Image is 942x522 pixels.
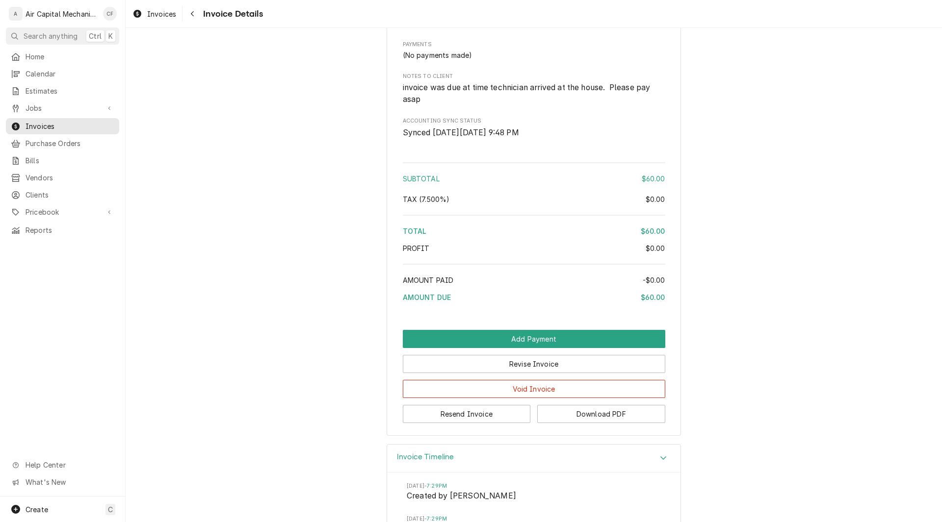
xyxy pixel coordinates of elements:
h3: Invoice Timeline [397,452,454,462]
button: Void Invoice [403,380,665,398]
span: Reports [26,225,114,235]
div: Air Capital Mechanical [26,9,98,19]
button: Add Payment [403,330,665,348]
div: Button Group Row [403,398,665,423]
span: Invoice Details [200,7,262,21]
div: -$0.00 [643,275,665,285]
span: Subtotal [403,174,440,183]
div: Amount Paid [403,275,665,285]
span: Bills [26,155,114,166]
div: $60.00 [642,174,665,184]
span: Calendar [26,69,114,79]
li: Event [407,482,661,515]
label: Payments [403,41,665,49]
a: Calendar [6,66,119,82]
span: Ctrl [89,31,102,41]
span: Clients [26,190,114,200]
span: Amount Paid [403,276,454,284]
div: Notes to Client [403,73,665,105]
em: 7:29PM [427,483,447,489]
div: Button Group Row [403,330,665,348]
div: Charles Faure's Avatar [103,7,117,21]
span: Purchase Orders [26,138,114,149]
div: $0.00 [646,194,665,204]
a: Reports [6,222,119,238]
span: Pricebook [26,207,100,217]
div: Amount Summary [403,159,665,309]
div: Accounting Sync Status [403,117,665,138]
em: 7:29PM [427,516,447,522]
button: Revise Invoice [403,355,665,373]
button: Search anythingCtrlK [6,27,119,45]
span: K [108,31,113,41]
span: Notes to Client [403,73,665,80]
span: Jobs [26,103,100,113]
a: Estimates [6,83,119,99]
div: Profit [403,243,665,253]
span: [6.5%] Kansas State [1%] Kansas, Sedgwick County [403,195,450,203]
span: Vendors [26,173,114,183]
div: A [9,7,23,21]
span: Search anything [24,31,78,41]
div: $60.00 [641,226,665,236]
div: CF [103,7,117,21]
div: Tax [403,194,665,204]
span: Synced [DATE][DATE] 9:48 PM [403,128,519,137]
span: Home [26,51,114,62]
a: Go to Jobs [6,100,119,116]
span: Help Center [26,460,113,470]
a: Go to Help Center [6,457,119,473]
div: Accordion Header [387,445,680,472]
span: Notes to Client [403,82,665,105]
span: Accounting Sync Status [403,117,665,125]
a: Clients [6,187,119,203]
span: Accounting Sync Status [403,127,665,139]
div: Total [403,226,665,236]
span: Invoices [26,121,114,131]
a: Go to Pricebook [6,204,119,220]
button: Accordion Details Expand Trigger [387,445,680,472]
span: What's New [26,477,113,487]
div: Amount Due [403,292,665,302]
div: Payments [403,41,665,60]
span: Event String [407,490,661,504]
a: Vendors [6,170,119,186]
div: $60.00 [641,292,665,302]
button: Navigate back [184,6,200,22]
span: C [108,504,113,515]
span: Invoices [147,9,176,19]
a: Invoices [129,6,180,22]
a: Purchase Orders [6,135,119,151]
span: Amount Due [403,293,451,301]
span: Timestamp [407,482,661,490]
a: Go to What's New [6,474,119,490]
a: Home [6,49,119,65]
div: Button Group [403,330,665,423]
div: Button Group Row [403,373,665,398]
span: Total [403,227,427,235]
div: $0.00 [646,243,665,253]
div: Button Group Row [403,348,665,373]
a: Invoices [6,118,119,134]
span: invoice was due at time technician arrived at the house. Please pay asap [403,83,653,104]
div: Subtotal [403,174,665,184]
button: Resend Invoice [403,405,531,423]
a: Bills [6,152,119,169]
button: Download PDF [537,405,665,423]
span: Profit [403,244,430,252]
span: Create [26,505,48,514]
span: Estimates [26,86,114,96]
